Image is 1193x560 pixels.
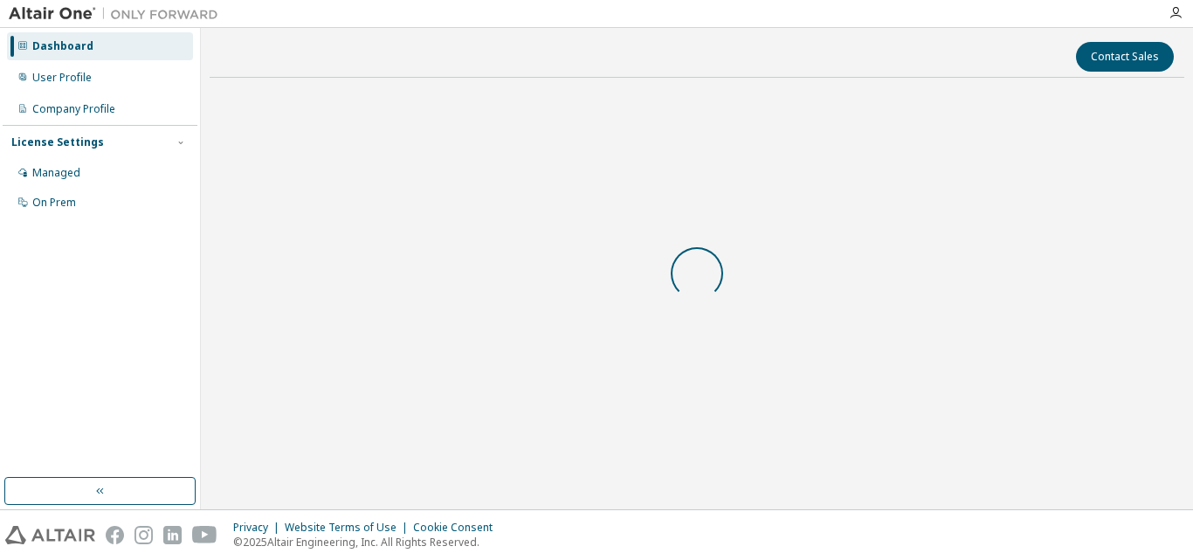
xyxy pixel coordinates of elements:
[106,526,124,544] img: facebook.svg
[413,521,503,535] div: Cookie Consent
[32,39,93,53] div: Dashboard
[9,5,227,23] img: Altair One
[5,526,95,544] img: altair_logo.svg
[1076,42,1174,72] button: Contact Sales
[32,102,115,116] div: Company Profile
[134,526,153,544] img: instagram.svg
[233,535,503,550] p: © 2025 Altair Engineering, Inc. All Rights Reserved.
[32,166,80,180] div: Managed
[32,71,92,85] div: User Profile
[233,521,285,535] div: Privacy
[163,526,182,544] img: linkedin.svg
[11,135,104,149] div: License Settings
[285,521,413,535] div: Website Terms of Use
[192,526,217,544] img: youtube.svg
[32,196,76,210] div: On Prem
